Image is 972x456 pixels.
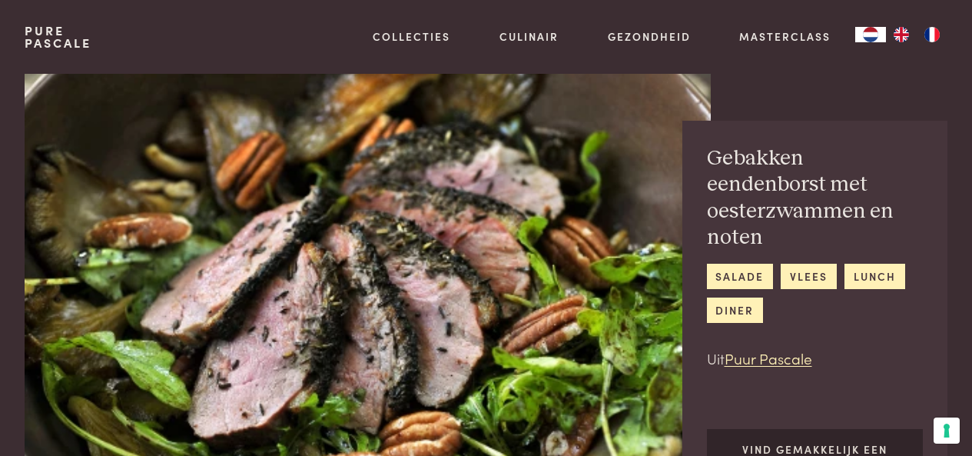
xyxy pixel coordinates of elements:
a: salade [707,264,773,289]
div: Language [855,27,886,42]
a: Collecties [373,28,450,45]
a: NL [855,27,886,42]
p: Uit [707,348,924,370]
a: FR [917,27,947,42]
a: Puur Pascale [725,348,812,368]
a: PurePascale [25,25,91,49]
a: Culinair [499,28,559,45]
a: Masterclass [739,28,831,45]
a: EN [886,27,917,42]
a: Gezondheid [608,28,691,45]
button: Uw voorkeuren voor toestemming voor trackingtechnologieën [934,418,960,444]
a: lunch [844,264,904,289]
ul: Language list [886,27,947,42]
aside: Language selected: Nederlands [855,27,947,42]
a: diner [707,298,763,323]
h2: Gebakken eendenborst met oesterzwammen en noten [707,145,924,251]
a: vlees [781,264,836,289]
